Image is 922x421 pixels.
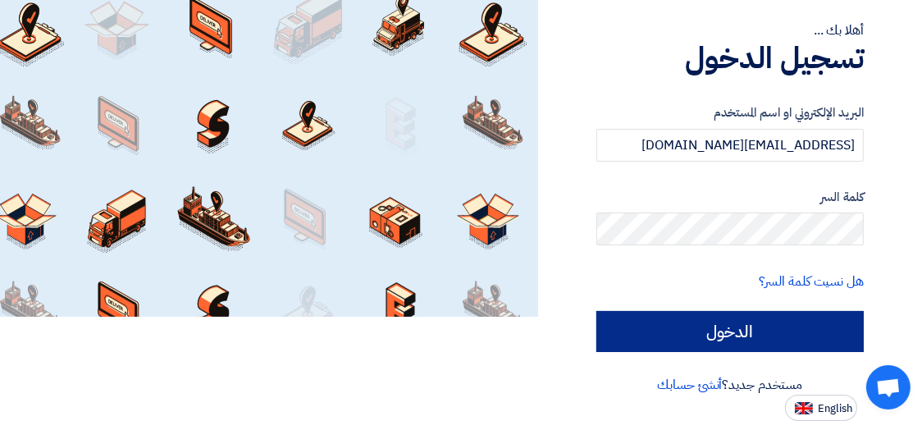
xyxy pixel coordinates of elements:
[596,129,864,162] input: أدخل بريد العمل الإلكتروني او اسم المستخدم الخاص بك ...
[596,311,864,352] input: الدخول
[657,375,722,395] a: أنشئ حسابك
[596,188,864,207] label: كلمة السر
[785,395,857,421] button: English
[596,375,864,395] div: مستخدم جديد؟
[795,402,813,414] img: en-US.png
[818,403,852,414] span: English
[759,272,864,291] a: هل نسيت كلمة السر؟
[596,103,864,122] label: البريد الإلكتروني او اسم المستخدم
[866,365,911,410] div: Open chat
[596,21,864,40] div: أهلا بك ...
[596,40,864,76] h1: تسجيل الدخول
